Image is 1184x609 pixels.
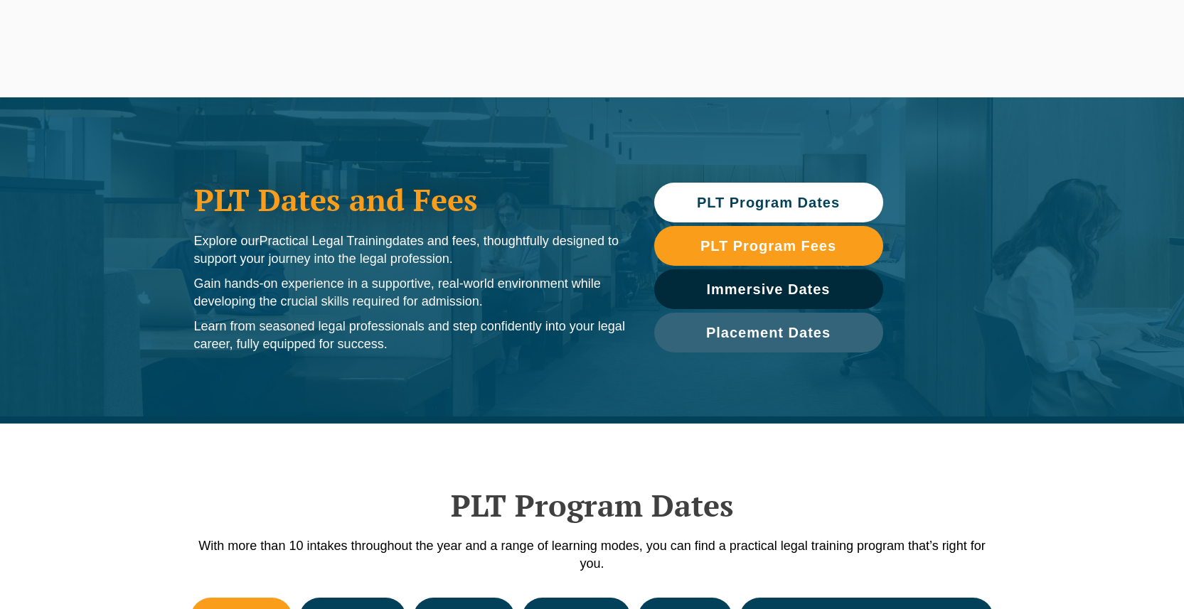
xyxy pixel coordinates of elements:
[654,226,883,266] a: PLT Program Fees
[697,195,840,210] span: PLT Program Dates
[194,182,626,217] h1: PLT Dates and Fees
[187,487,998,523] h2: PLT Program Dates
[654,269,883,309] a: Immersive Dates
[194,232,626,268] p: Explore our dates and fees, thoughtfully designed to support your journey into the legal profession.
[700,239,836,253] span: PLT Program Fees
[706,325,831,340] span: Placement Dates
[260,234,393,248] span: Practical Legal Training
[187,537,998,573] p: With more than 10 intakes throughout the year and a range of learning modes, you can find a pract...
[707,282,831,296] span: Immersive Dates
[194,275,626,311] p: Gain hands-on experience in a supportive, real-world environment while developing the crucial ski...
[654,313,883,352] a: Placement Dates
[654,183,883,222] a: PLT Program Dates
[194,318,626,353] p: Learn from seasoned legal professionals and step confidently into your legal career, fully equipp...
